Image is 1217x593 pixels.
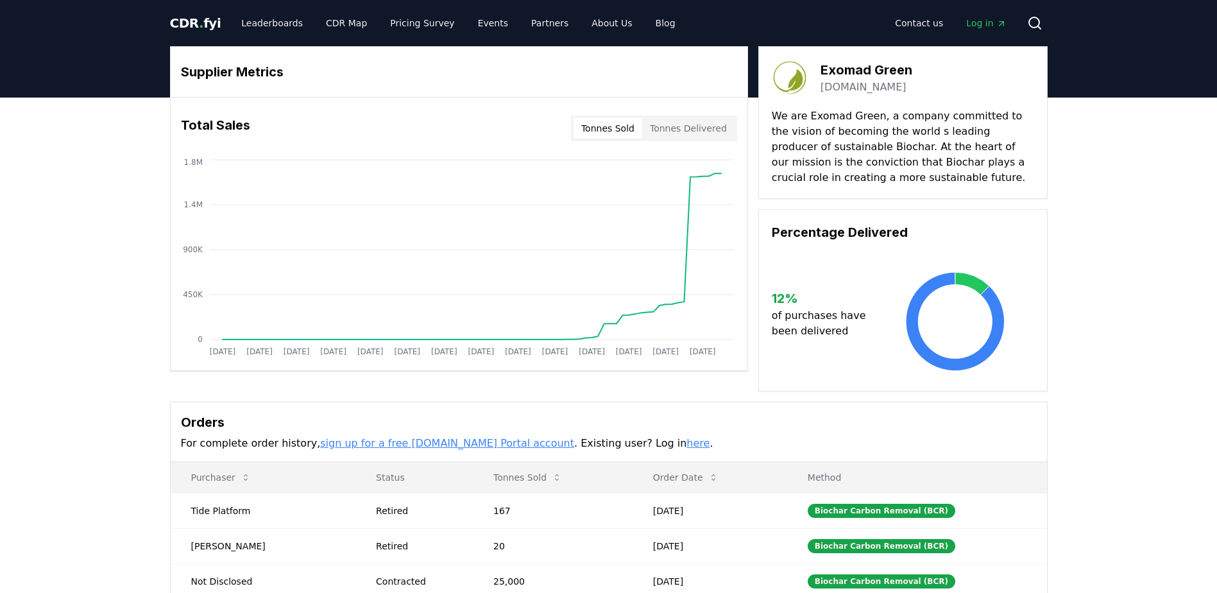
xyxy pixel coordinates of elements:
td: 20 [473,528,633,563]
tspan: [DATE] [209,347,235,356]
h3: Supplier Metrics [181,62,737,82]
tspan: [DATE] [283,347,309,356]
p: Status [366,471,463,484]
tspan: 900K [183,245,203,254]
tspan: [DATE] [357,347,383,356]
h3: Exomad Green [821,60,912,80]
td: [DATE] [633,528,787,563]
span: . [199,15,203,31]
div: Retired [376,540,463,553]
a: Events [468,12,518,35]
tspan: [DATE] [541,347,568,356]
a: About Us [581,12,642,35]
button: Order Date [643,465,729,490]
h3: Total Sales [181,116,250,141]
tspan: [DATE] [652,347,679,356]
h3: 12 % [772,289,876,308]
a: Leaderboards [231,12,313,35]
tspan: [DATE] [320,347,346,356]
button: Tonnes Sold [574,118,642,139]
a: Blog [645,12,686,35]
span: Log in [966,17,1006,30]
tspan: [DATE] [431,347,457,356]
div: Biochar Carbon Removal (BCR) [808,539,955,553]
tspan: 1.8M [183,158,202,167]
td: Tide Platform [171,493,356,528]
a: Log in [956,12,1016,35]
a: [DOMAIN_NAME] [821,80,906,95]
div: Biochar Carbon Removal (BCR) [808,574,955,589]
td: 167 [473,493,633,528]
img: Exomad Green-logo [772,60,808,96]
a: Pricing Survey [380,12,464,35]
tspan: [DATE] [468,347,494,356]
a: Partners [521,12,579,35]
tspan: [DATE] [394,347,420,356]
tspan: 450K [183,290,203,299]
h3: Percentage Delivered [772,223,1034,242]
span: CDR fyi [170,15,221,31]
a: Contact us [885,12,953,35]
td: [DATE] [633,493,787,528]
p: We are Exomad Green, a company committed to the vision of becoming the world s leading producer o... [772,108,1034,185]
tspan: [DATE] [505,347,531,356]
p: Method [797,471,1037,484]
a: CDR Map [316,12,377,35]
p: of purchases have been delivered [772,308,876,339]
div: Retired [376,504,463,517]
div: Contracted [376,575,463,588]
tspan: [DATE] [615,347,642,356]
nav: Main [231,12,685,35]
button: Tonnes Sold [483,465,572,490]
tspan: [DATE] [579,347,605,356]
a: CDR.fyi [170,14,221,32]
td: [PERSON_NAME] [171,528,356,563]
h3: Orders [181,413,1037,432]
tspan: 1.4M [183,200,202,209]
a: here [686,437,710,449]
div: Biochar Carbon Removal (BCR) [808,504,955,518]
button: Tonnes Delivered [642,118,735,139]
tspan: [DATE] [689,347,715,356]
tspan: 0 [198,335,203,344]
tspan: [DATE] [246,347,273,356]
button: Purchaser [181,465,261,490]
a: sign up for a free [DOMAIN_NAME] Portal account [320,437,574,449]
p: For complete order history, . Existing user? Log in . [181,436,1037,451]
nav: Main [885,12,1016,35]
